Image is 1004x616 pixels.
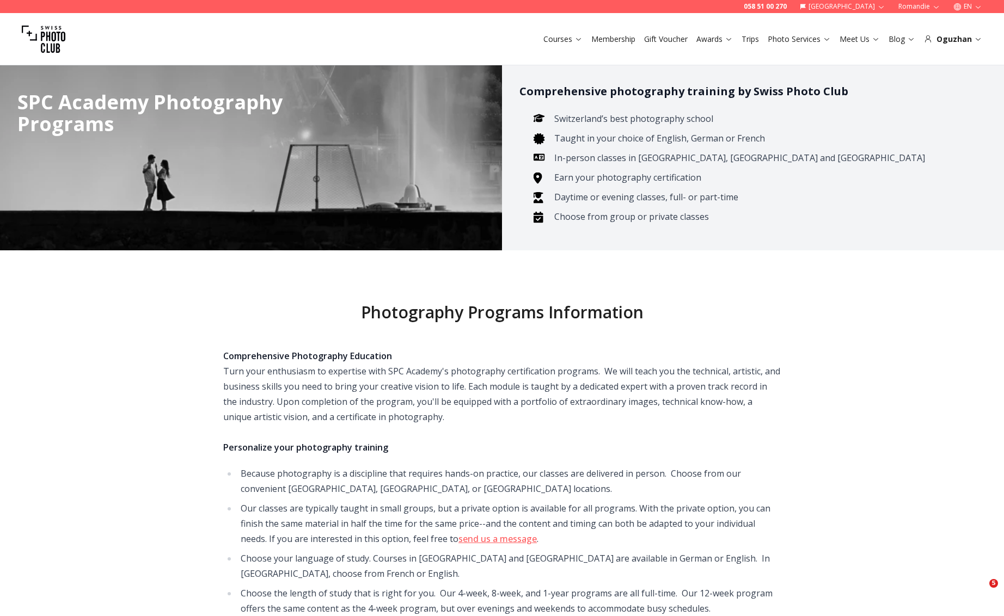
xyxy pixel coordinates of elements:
button: Trips [737,32,763,47]
li: Choose the length of study that is right for you. Our 4-week, 8-week, and 1-year programs are all... [237,586,781,616]
h3: Comprehensive photography training by Swiss Photo Club [519,83,987,100]
a: Courses [543,34,583,45]
img: Swiss photo club [22,17,65,61]
button: Blog [884,32,920,47]
a: 058 51 00 270 [744,2,787,11]
a: Photo Services [768,34,831,45]
button: Courses [539,32,587,47]
button: Awards [692,32,737,47]
a: Trips [742,34,759,45]
li: Earn your photography certification [551,170,969,185]
span: 5 [989,579,998,588]
li: Taught in your choice of English, German or French [551,131,969,146]
h2: Photography Programs Information [162,303,842,322]
li: Daytime or evening classes, full- or part-time [551,189,969,205]
button: Meet Us [835,32,884,47]
button: Gift Voucher [640,32,692,47]
li: Choose your language of study. Courses in [GEOGRAPHIC_DATA] and [GEOGRAPHIC_DATA] are available i... [237,551,781,581]
a: Gift Voucher [644,34,688,45]
li: Choose from group or private classes [551,209,969,224]
li: Switzerland’s best photography school [551,111,969,126]
li: Because photography is a discipline that requires hands-on practice, our classes are delivered in... [237,466,781,496]
li: In-person classes in [GEOGRAPHIC_DATA], [GEOGRAPHIC_DATA] and [GEOGRAPHIC_DATA] [551,150,969,165]
a: Awards [696,34,733,45]
iframe: Intercom live chat [967,579,993,605]
a: Blog [889,34,915,45]
strong: Comprehensive Photography Education [223,350,392,362]
a: Meet Us [840,34,880,45]
div: Oguzhan [924,34,982,45]
a: Membership [591,34,635,45]
button: Membership [587,32,640,47]
div: Turn your enthusiasm to expertise with SPC Academy's photography certification programs. We will ... [223,348,781,455]
div: SPC Academy Photography Programs [17,91,331,135]
strong: Personalize your photography training [223,441,388,453]
button: Photo Services [763,32,835,47]
a: send us a message [458,533,537,545]
li: Our classes are typically taught in small groups, but a private option is available for all progr... [237,501,781,546]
